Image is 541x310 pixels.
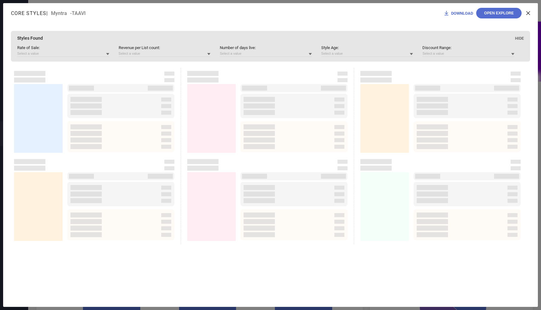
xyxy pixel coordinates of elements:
input: Select a value [422,50,514,57]
button: Open Explore [476,8,522,18]
span: Discount Range : [422,45,514,50]
h1: Core Styles | [11,10,51,16]
span: Styles Found [17,36,43,41]
span: Myntra [51,10,67,16]
span: DOWNLOAD [451,11,473,16]
span: Revenue per List count : [119,45,211,50]
span: Number of days live : [220,45,312,50]
input: Select a value [321,50,413,57]
input: Select a value [220,50,312,57]
span: Style Age : [321,45,413,50]
span: Hide [515,36,524,41]
input: Select a value [119,50,211,57]
div: Download [443,10,473,16]
span: Rate of Sale : [17,45,109,50]
span: - TAAVI [70,10,86,16]
input: Select a value [17,50,109,57]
